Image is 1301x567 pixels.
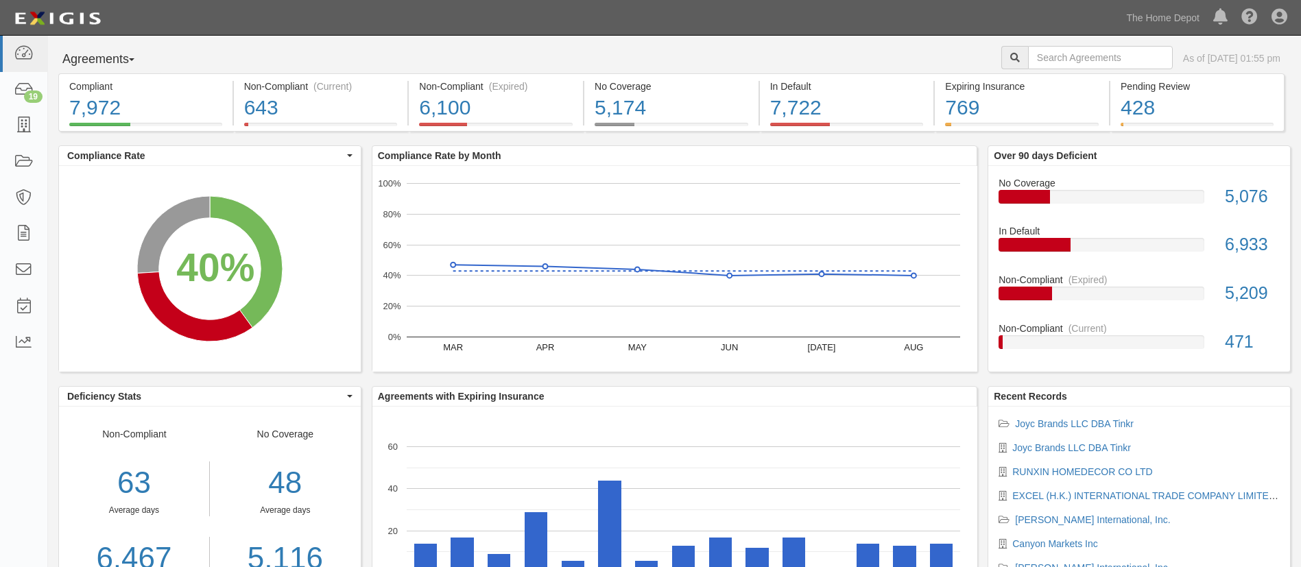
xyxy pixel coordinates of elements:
[1183,51,1280,65] div: As of [DATE] 01:55 pm
[10,6,105,31] img: logo-5460c22ac91f19d4615b14bd174203de0afe785f0fc80cf4dbbc73dc1793850b.png
[234,123,408,134] a: Non-Compliant(Current)643
[387,332,401,342] text: 0%
[58,46,161,73] button: Agreements
[244,93,398,123] div: 643
[595,80,748,93] div: No Coverage
[378,150,501,161] b: Compliance Rate by Month
[1110,123,1285,134] a: Pending Review428
[721,342,738,352] text: JUN
[628,342,647,352] text: MAY
[1012,466,1152,477] a: RUNXIN HOMEDECOR CO LTD
[770,80,924,93] div: In Default
[387,525,397,535] text: 20
[67,149,344,162] span: Compliance Rate
[935,123,1109,134] a: Expiring Insurance769
[1028,46,1173,69] input: Search Agreements
[988,322,1290,335] div: Non-Compliant
[1012,442,1131,453] a: Joyc Brands LLC DBA Tinkr
[383,301,401,311] text: 20%
[387,483,397,494] text: 40
[595,93,748,123] div: 5,174
[999,322,1280,360] a: Non-Compliant(Current)471
[994,391,1067,402] b: Recent Records
[313,80,352,93] div: (Current)
[383,239,401,250] text: 60%
[1215,232,1290,257] div: 6,933
[69,93,222,123] div: 7,972
[69,80,222,93] div: Compliant
[760,123,934,134] a: In Default7,722
[58,123,232,134] a: Compliant7,972
[807,342,835,352] text: [DATE]
[372,166,977,372] svg: A chart.
[1121,93,1274,123] div: 428
[67,389,344,403] span: Deficiency Stats
[59,461,209,505] div: 63
[1012,538,1098,549] a: Canyon Markets Inc
[584,123,759,134] a: No Coverage5,174
[176,240,254,295] div: 40%
[999,176,1280,225] a: No Coverage5,076
[59,146,361,165] button: Compliance Rate
[536,342,554,352] text: APR
[999,273,1280,322] a: Non-Compliant(Expired)5,209
[409,123,583,134] a: Non-Compliant(Expired)6,100
[904,342,923,352] text: AUG
[378,391,545,402] b: Agreements with Expiring Insurance
[1215,184,1290,209] div: 5,076
[489,80,528,93] div: (Expired)
[1215,330,1290,354] div: 471
[988,224,1290,238] div: In Default
[945,80,1099,93] div: Expiring Insurance
[1121,80,1274,93] div: Pending Review
[1119,4,1206,32] a: The Home Depot
[59,387,361,406] button: Deficiency Stats
[999,224,1280,273] a: In Default6,933
[419,93,573,123] div: 6,100
[378,178,401,189] text: 100%
[988,273,1290,287] div: Non-Compliant
[387,442,397,452] text: 60
[1069,273,1108,287] div: (Expired)
[945,93,1099,123] div: 769
[383,209,401,219] text: 80%
[443,342,463,352] text: MAR
[220,461,350,505] div: 48
[1015,418,1134,429] a: Joyc Brands LLC DBA Tinkr
[24,91,43,103] div: 19
[419,80,573,93] div: Non-Compliant (Expired)
[770,93,924,123] div: 7,722
[59,166,361,372] svg: A chart.
[994,150,1097,161] b: Over 90 days Deficient
[1215,281,1290,306] div: 5,209
[1241,10,1258,26] i: Help Center - Complianz
[220,505,350,516] div: Average days
[244,80,398,93] div: Non-Compliant (Current)
[383,270,401,280] text: 40%
[988,176,1290,190] div: No Coverage
[1015,514,1170,525] a: [PERSON_NAME] International, Inc.
[59,505,209,516] div: Average days
[1069,322,1107,335] div: (Current)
